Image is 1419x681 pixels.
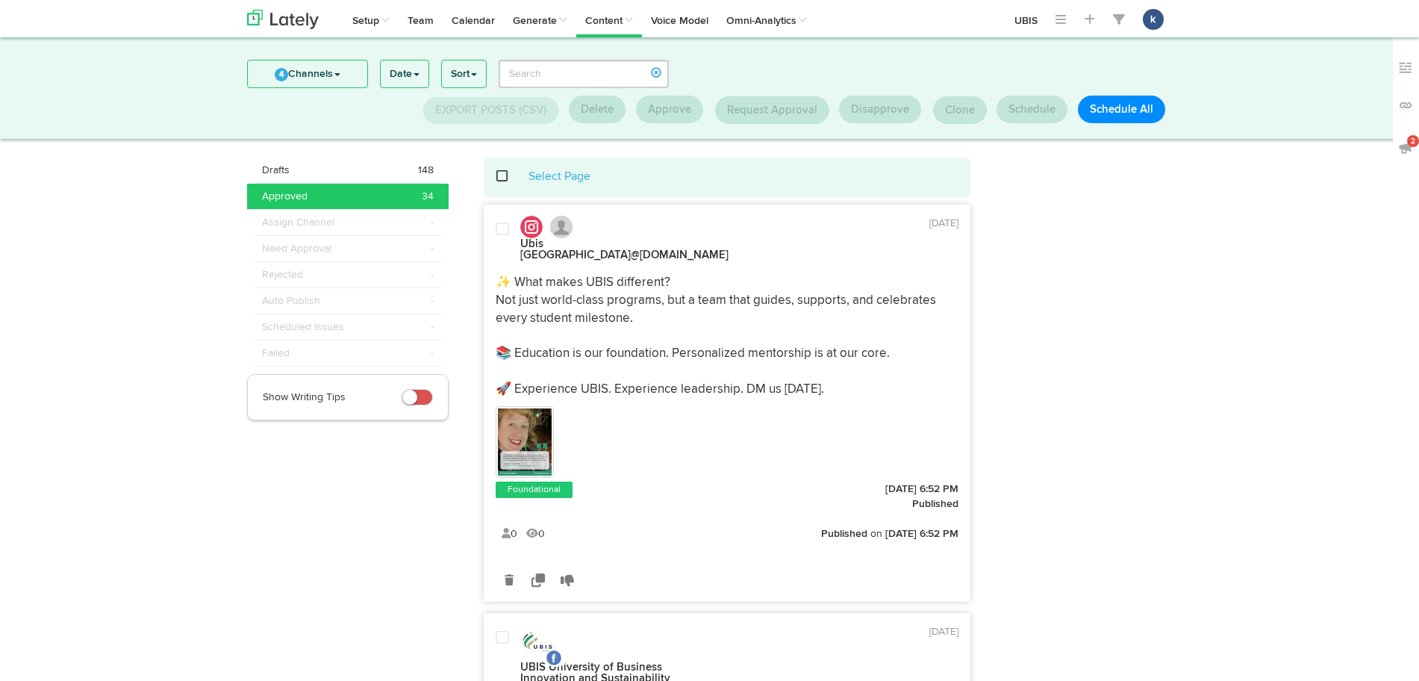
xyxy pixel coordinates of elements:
span: Show Writing Tips [263,392,346,402]
img: announcements_off.svg [1398,140,1413,155]
span: 34 [422,189,434,204]
span: 2 [1407,135,1419,147]
span: Need Approval [262,241,331,256]
strong: Published [821,529,867,539]
span: 148 [418,163,434,178]
span: on [870,529,882,539]
span: Auto Publish [262,293,320,308]
span: - [431,215,434,230]
span: Failed [262,346,290,361]
button: Request Approval [715,96,829,124]
button: Export Posts (CSV) [423,97,558,124]
strong: Published [912,499,958,509]
button: Clone [933,96,987,124]
span: Rejected [262,267,303,282]
span: Request Approval [727,105,817,116]
span: 0 [496,529,517,539]
span: 0 [520,529,545,539]
span: @[DOMAIN_NAME] [631,249,729,261]
a: Foundational [505,482,564,497]
button: k [1143,9,1164,30]
button: Approve [636,96,703,123]
img: keywords_off.svg [1398,60,1413,75]
img: facebook.svg [545,649,563,667]
span: - [431,267,434,282]
a: 4Channels [248,60,367,87]
span: Drafts [262,163,290,178]
strong: Ubis [GEOGRAPHIC_DATA] [520,238,729,261]
p: ✨ What makes UBIS different? Not just world-class programs, but a team that guides, supports, and... [496,274,958,399]
span: 4 [275,68,288,81]
iframe: Abre un widget desde donde se puede obtener más información [1314,636,1404,674]
img: avatar_blank.jpg [550,216,573,238]
img: instagram.svg [520,216,543,238]
span: - [431,346,434,361]
a: Select Page [528,171,590,183]
span: Scheduled Issues [262,320,344,335]
a: Sort [442,60,486,87]
img: picture [520,624,558,662]
input: Search [499,60,670,88]
button: Disapprove [839,96,921,123]
span: Clone [945,105,975,116]
strong: [DATE] 6:52 PM [885,529,958,539]
img: links_off.svg [1398,98,1413,113]
time: [DATE] [929,218,958,228]
img: logo_lately_bg_light.svg [247,10,319,29]
img: itEEnqa4Rnir4samhoMG [498,408,552,476]
b: [DATE] 6:52 PM [885,484,958,494]
span: - [431,241,434,256]
a: Date [381,60,428,87]
button: Delete [569,96,626,123]
span: Assign Channel [262,215,334,230]
span: - [431,293,434,308]
span: - [431,320,434,335]
time: [DATE] [929,626,958,637]
button: Schedule All [1078,96,1165,123]
span: Approved [262,189,308,204]
button: Schedule [997,96,1067,123]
